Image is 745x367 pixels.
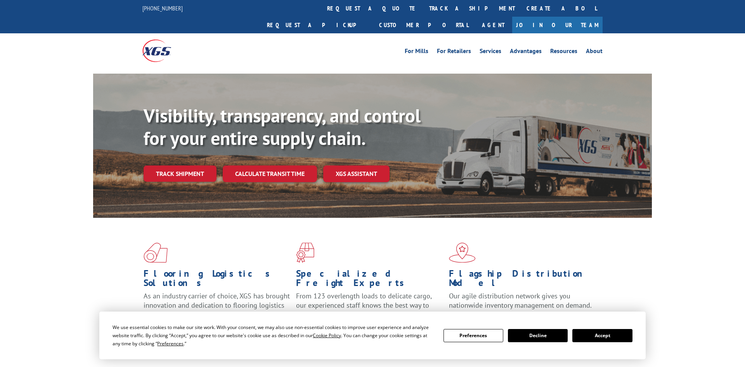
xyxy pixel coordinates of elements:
a: XGS ASSISTANT [323,165,390,182]
a: Track shipment [144,165,217,182]
h1: Flooring Logistics Solutions [144,269,290,291]
a: About [586,48,603,57]
p: From 123 overlength loads to delicate cargo, our experienced staff knows the best way to move you... [296,291,443,326]
a: Agent [474,17,512,33]
a: For Mills [405,48,428,57]
img: xgs-icon-flagship-distribution-model-red [449,243,476,263]
span: Our agile distribution network gives you nationwide inventory management on demand. [449,291,592,310]
span: Cookie Policy [313,332,341,339]
button: Preferences [444,329,503,342]
a: Resources [550,48,577,57]
a: Services [480,48,501,57]
div: Cookie Consent Prompt [99,312,646,359]
a: Advantages [510,48,542,57]
h1: Flagship Distribution Model [449,269,596,291]
a: Customer Portal [373,17,474,33]
a: Join Our Team [512,17,603,33]
a: Calculate transit time [223,165,317,182]
span: Preferences [157,340,184,347]
img: xgs-icon-total-supply-chain-intelligence-red [144,243,168,263]
a: Request a pickup [261,17,373,33]
h1: Specialized Freight Experts [296,269,443,291]
button: Accept [572,329,632,342]
span: As an industry carrier of choice, XGS has brought innovation and dedication to flooring logistics... [144,291,290,319]
b: Visibility, transparency, and control for your entire supply chain. [144,103,421,150]
img: xgs-icon-focused-on-flooring-red [296,243,314,263]
a: [PHONE_NUMBER] [142,4,183,12]
a: For Retailers [437,48,471,57]
button: Decline [508,329,568,342]
div: We use essential cookies to make our site work. With your consent, we may also use non-essential ... [113,323,434,348]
